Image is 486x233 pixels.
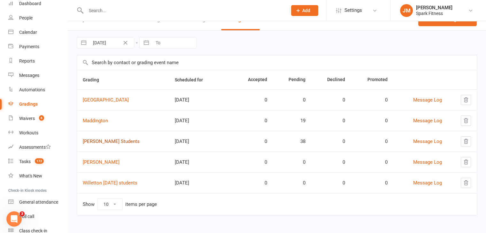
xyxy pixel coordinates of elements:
[8,97,67,111] a: Gradings
[317,180,345,186] div: 0
[175,77,210,82] span: Scheduled for
[83,139,140,144] a: [PERSON_NAME] Students
[357,139,388,144] div: 0
[8,140,67,154] a: Assessments
[19,116,35,121] div: Waivers
[19,73,39,78] div: Messages
[19,130,38,135] div: Workouts
[291,5,318,16] button: Add
[8,154,67,169] a: Tasks 172
[84,6,283,15] input: Search...
[19,214,34,219] div: Roll call
[8,111,67,126] a: Waivers 6
[8,83,67,97] a: Automations
[357,160,388,165] div: 0
[317,160,345,165] div: 0
[279,180,305,186] div: 0
[416,5,452,11] div: [PERSON_NAME]
[8,126,67,140] a: Workouts
[175,139,226,144] div: [DATE]
[77,55,477,70] input: Search by contact or grading event name
[83,77,106,82] span: Grading
[357,97,388,103] div: 0
[19,87,45,92] div: Automations
[317,139,345,144] div: 0
[413,118,442,124] a: Message Log
[175,160,226,165] div: [DATE]
[152,37,197,48] input: To
[89,37,134,48] input: From
[413,159,442,165] a: Message Log
[175,76,210,84] button: Scheduled for
[83,118,108,124] a: Maddington
[83,159,120,165] a: [PERSON_NAME]
[19,101,38,107] div: Gradings
[19,159,31,164] div: Tasks
[35,158,44,164] span: 172
[175,118,226,124] div: [DATE]
[279,97,305,103] div: 0
[311,70,351,89] th: Declined
[6,211,22,227] iframe: Intercom live chat
[8,209,67,224] a: Roll call
[237,139,267,144] div: 0
[19,58,35,64] div: Reports
[232,70,273,89] th: Accepted
[19,44,39,49] div: Payments
[19,15,33,20] div: People
[19,1,41,6] div: Dashboard
[39,115,44,121] span: 6
[8,68,67,83] a: Messages
[19,173,42,178] div: What's New
[237,180,267,186] div: 0
[175,180,226,186] div: [DATE]
[279,139,305,144] div: 38
[175,97,226,103] div: [DATE]
[83,76,106,84] button: Grading
[8,25,67,40] a: Calendar
[19,145,51,150] div: Assessments
[237,97,267,103] div: 0
[273,70,311,89] th: Pending
[83,199,157,210] div: Show
[400,4,413,17] div: JM
[279,160,305,165] div: 0
[237,160,267,165] div: 0
[8,169,67,183] a: What's New
[83,97,129,103] a: [GEOGRAPHIC_DATA]
[19,199,58,205] div: General attendance
[302,8,310,13] span: Add
[317,97,345,103] div: 0
[8,40,67,54] a: Payments
[416,11,452,16] div: Spark Fitness
[19,211,25,216] span: 3
[83,180,137,186] a: Willetton [DATE] students
[237,118,267,124] div: 0
[413,180,442,186] a: Message Log
[8,54,67,68] a: Reports
[317,118,345,124] div: 0
[351,70,393,89] th: Promoted
[8,11,67,25] a: People
[357,180,388,186] div: 0
[357,118,388,124] div: 0
[125,202,157,207] div: items per page
[413,139,442,144] a: Message Log
[120,39,131,47] button: Clear Date
[413,97,442,103] a: Message Log
[344,3,362,18] span: Settings
[279,118,305,124] div: 19
[19,30,37,35] div: Calendar
[8,195,67,209] a: General attendance kiosk mode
